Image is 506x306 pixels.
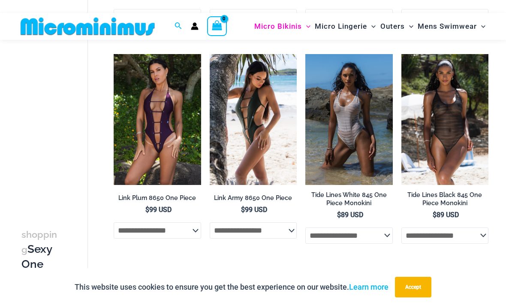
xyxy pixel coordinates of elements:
[75,281,389,294] p: This website uses cookies to ensure you get the best experience on our website.
[401,54,489,185] img: Tide Lines Black 845 One Piece Monokini 02
[114,194,201,205] a: Link Plum 8650 One Piece
[401,54,489,185] a: Tide Lines Black 845 One Piece Monokini 02Tide Lines Black 845 One Piece Monokini 05Tide Lines Bl...
[401,191,489,207] h2: Tide Lines Black 845 One Piece Monokini
[241,206,267,214] bdi: 99 USD
[418,15,477,37] span: Mens Swimwear
[433,211,459,219] bdi: 89 USD
[145,206,172,214] bdi: 99 USD
[207,16,227,36] a: View Shopping Cart, empty
[313,15,378,37] a: Micro LingerieMenu ToggleMenu Toggle
[433,211,437,219] span: $
[21,229,57,255] span: shopping
[305,191,393,207] h2: Tide Lines White 845 One Piece Monokini
[367,15,376,37] span: Menu Toggle
[145,206,149,214] span: $
[191,22,199,30] a: Account icon link
[21,29,99,200] iframe: TrustedSite Certified
[210,194,297,205] a: Link Army 8650 One Piece
[114,54,201,185] img: Link Plum 8650 One Piece 02
[251,14,489,39] nav: Site Navigation
[210,54,297,185] img: Link Army 8650 One Piece 11
[305,191,393,210] a: Tide Lines White 845 One Piece Monokini
[416,15,488,37] a: Mens SwimwearMenu ToggleMenu Toggle
[395,277,431,297] button: Accept
[305,54,393,185] a: Tide Lines White 845 One Piece Monokini 11Tide Lines White 845 One Piece Monokini 13Tide Lines Wh...
[114,54,201,185] a: Link Plum 8650 One Piece 02Link Plum 8650 One Piece 05Link Plum 8650 One Piece 05
[17,17,158,36] img: MM SHOP LOGO FLAT
[305,54,393,185] img: Tide Lines White 845 One Piece Monokini 11
[210,194,297,202] h2: Link Army 8650 One Piece
[252,15,313,37] a: Micro BikinisMenu ToggleMenu Toggle
[405,15,413,37] span: Menu Toggle
[254,15,302,37] span: Micro Bikinis
[378,15,416,37] a: OutersMenu ToggleMenu Toggle
[380,15,405,37] span: Outers
[114,194,201,202] h2: Link Plum 8650 One Piece
[315,15,367,37] span: Micro Lingerie
[477,15,485,37] span: Menu Toggle
[349,282,389,291] a: Learn more
[241,206,245,214] span: $
[337,211,363,219] bdi: 89 USD
[401,191,489,210] a: Tide Lines Black 845 One Piece Monokini
[175,21,182,32] a: Search icon link
[302,15,310,37] span: Menu Toggle
[337,211,341,219] span: $
[210,54,297,185] a: Link Army 8650 One Piece 11Link Army 8650 One Piece 04Link Army 8650 One Piece 04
